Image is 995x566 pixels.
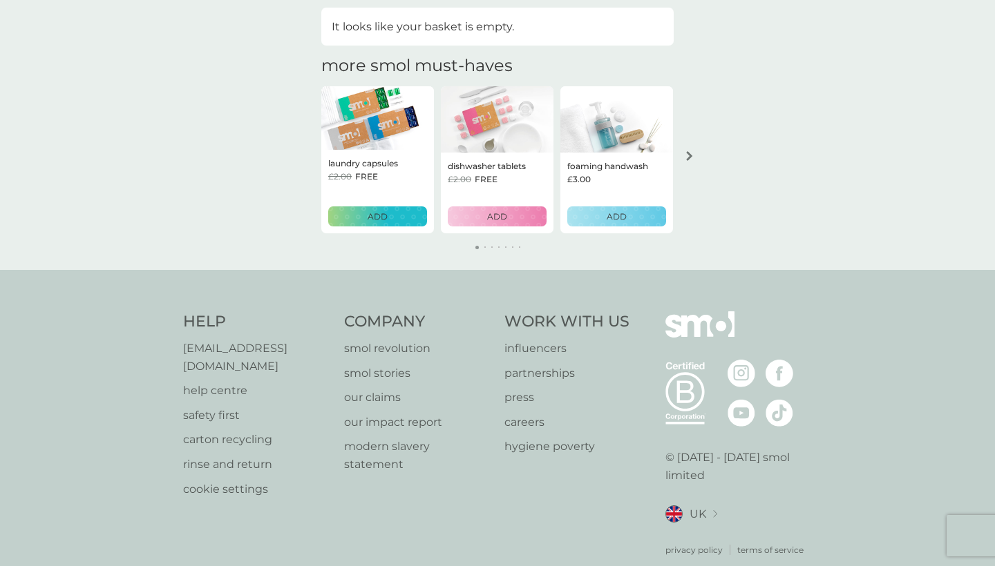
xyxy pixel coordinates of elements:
span: FREE [355,170,378,183]
a: influencers [504,340,629,358]
a: partnerships [504,364,629,382]
button: ADD [328,206,427,226]
span: £3.00 [567,173,591,186]
img: smol [665,311,735,358]
a: safety first [183,407,330,424]
p: It looks like your basket is empty. [332,18,514,36]
p: foaming handwash [567,159,648,173]
h2: more smol must-haves [321,56,513,76]
a: cookie settings [183,480,330,498]
a: press [504,389,629,407]
h4: Work With Us [504,311,629,333]
a: our impact report [344,413,491,431]
button: ADD [567,206,666,226]
a: smol revolution [344,340,491,358]
a: terms of service [737,543,804,556]
p: laundry capsules [328,157,398,170]
p: ADD [368,210,388,223]
a: [EMAIL_ADDRESS][DOMAIN_NAME] [183,340,330,375]
a: hygiene poverty [504,438,629,456]
span: FREE [475,173,497,186]
img: visit the smol Instagram page [728,360,755,387]
a: help centre [183,382,330,400]
h4: Help [183,311,330,333]
a: modern slavery statement [344,438,491,473]
h4: Company [344,311,491,333]
a: smol stories [344,364,491,382]
img: UK flag [665,505,683,523]
a: privacy policy [665,543,723,556]
img: visit the smol Facebook page [766,360,793,387]
span: £2.00 [328,170,352,183]
img: select a new location [713,510,717,518]
a: rinse and return [183,456,330,474]
p: ADD [607,210,627,223]
p: © [DATE] - [DATE] smol limited [665,449,813,484]
span: £2.00 [448,173,471,186]
img: visit the smol Tiktok page [766,399,793,427]
p: ADD [487,210,507,223]
a: carton recycling [183,431,330,449]
p: dishwasher tablets [448,159,526,173]
span: UK [690,505,706,523]
button: ADD [448,206,547,226]
a: our claims [344,389,491,407]
a: careers [504,413,629,431]
img: visit the smol Youtube page [728,399,755,427]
